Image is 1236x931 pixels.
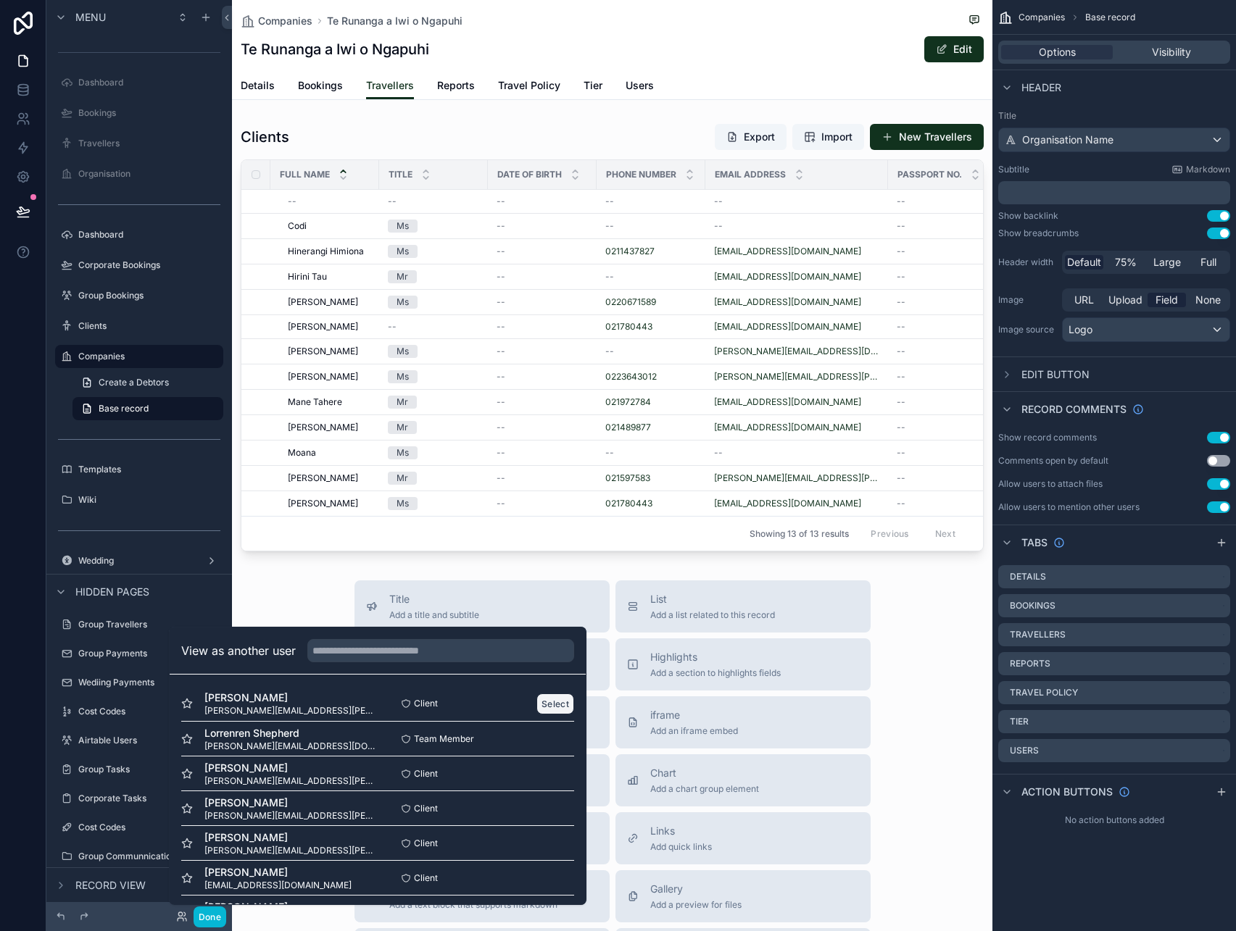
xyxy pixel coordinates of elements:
button: iframeAdd an iframe embed [615,696,871,748]
span: iframe [650,708,738,722]
a: Companies [241,14,312,28]
span: [PERSON_NAME][EMAIL_ADDRESS][PERSON_NAME][DOMAIN_NAME] [204,705,378,717]
span: Menu [75,10,106,25]
label: Subtitle [998,164,1029,175]
span: Add a list related to this record [650,609,775,621]
span: Base record [1085,12,1135,23]
span: Title [389,592,479,606]
h1: Te Runanga a Iwi o Ngapuhi [241,39,429,59]
span: Client [414,838,438,849]
a: Tier [584,72,602,101]
a: Bookings [55,101,223,125]
label: Header width [998,256,1056,268]
label: Group Communnication [78,851,220,862]
button: GalleryAdd a preview for files [615,870,871,922]
span: Action buttons [1021,785,1113,799]
label: Dashboard [78,229,220,241]
span: [PERSON_NAME] [204,900,378,914]
label: Dashboard [78,77,220,88]
span: Add a preview for files [650,899,742,911]
span: Full [1200,255,1216,270]
label: Wediing Payments [78,677,220,688]
span: Add a text block that supports markdown [389,899,557,911]
span: [PERSON_NAME] [204,690,378,705]
span: [PERSON_NAME][EMAIL_ADDRESS][PERSON_NAME][DOMAIN_NAME] [204,810,378,822]
span: Edit button [1021,367,1090,382]
button: Organisation Name [998,128,1230,152]
a: Cost Codes [55,816,223,839]
a: Dashboard [55,71,223,94]
span: Companies [1019,12,1065,23]
label: Wiki [78,494,220,506]
label: Group Payments [78,648,220,659]
label: Title [998,110,1230,122]
label: Organisation [78,168,220,180]
a: Users [626,72,654,101]
label: Wedding [78,555,200,567]
a: Group Payments [55,642,223,665]
a: Organisation [55,162,223,185]
div: Show record comments [998,432,1097,443]
a: Templates [55,458,223,481]
span: Client [414,803,438,814]
span: Add quick links [650,841,712,853]
span: Add a title and subtitle [389,609,479,621]
span: Companies [258,14,312,28]
label: Travel Policy [1010,687,1078,698]
span: Client [414,768,438,780]
label: Airtable Users [78,735,220,746]
span: Add a section to highlights fields [650,667,781,679]
span: [PERSON_NAME][EMAIL_ADDRESS][PERSON_NAME][DOMAIN_NAME] [204,845,378,856]
a: Travellers [366,72,414,100]
label: Cost Codes [78,706,220,717]
span: Date of Birth [497,169,562,180]
label: Travellers [78,138,220,149]
span: Client [414,698,438,709]
label: Clients [78,320,220,332]
a: Wiki [55,488,223,512]
label: Image source [998,324,1056,335]
label: Corporate Bookings [78,259,220,271]
label: Companies [78,351,215,362]
span: Tier [584,78,602,93]
button: ChartAdd a chart group element [615,754,871,806]
span: List [650,592,775,606]
span: [PERSON_NAME][EMAIL_ADDRESS][PERSON_NAME][DOMAIN_NAME] [204,775,378,787]
span: Create a Debtors [99,377,169,388]
span: Links [650,824,712,838]
button: Edit [924,36,984,62]
label: Group Tasks [78,764,220,775]
label: Bookings [78,107,220,119]
span: Base record [99,403,149,414]
span: Users [626,78,654,93]
a: Corporate Bookings [55,254,223,277]
label: Image [998,294,1056,306]
span: Client [414,872,438,884]
span: Record comments [1021,402,1127,417]
label: Details [1010,571,1046,583]
h2: View as another user [181,642,296,659]
span: [PERSON_NAME] [204,796,378,810]
a: Reports [437,72,475,101]
label: Templates [78,464,220,475]
span: Team Member [414,733,474,745]
a: Dashboard [55,223,223,246]
span: Title [389,169,412,180]
a: Airtable Users [55,729,223,752]
span: Showing 13 of 13 results [750,528,849,540]
span: Markdown [1186,164,1230,175]
span: Chart [650,766,759,780]
button: ListAdd a list related to this record [615,580,871,633]
div: Show backlink [998,210,1058,222]
label: Bookings [1010,600,1055,611]
div: Allow users to mention other users [998,501,1140,513]
span: Email Address [715,169,786,180]
span: None [1195,293,1221,307]
span: 75% [1115,255,1137,270]
span: Organisation Name [1022,133,1113,147]
button: Logo [1062,317,1230,342]
span: Hidden pages [75,585,149,599]
span: Travel Policy [498,78,560,93]
span: Highlights [650,650,781,664]
div: Show breadcrumbs [998,227,1079,239]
